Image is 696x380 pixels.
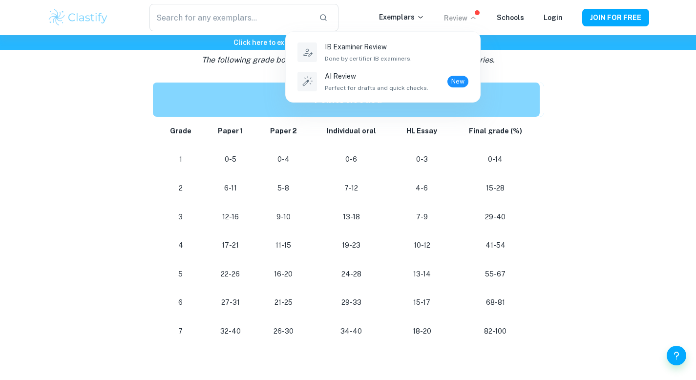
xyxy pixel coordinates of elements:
[447,77,468,86] span: New
[325,84,428,92] span: Perfect for drafts and quick checks.
[295,69,470,94] a: AI ReviewPerfect for drafts and quick checks.New
[325,42,412,52] p: IB Examiner Review
[295,40,470,65] a: IB Examiner ReviewDone by certifier IB examiners.
[325,54,412,63] span: Done by certifier IB examiners.
[325,71,428,82] p: AI Review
